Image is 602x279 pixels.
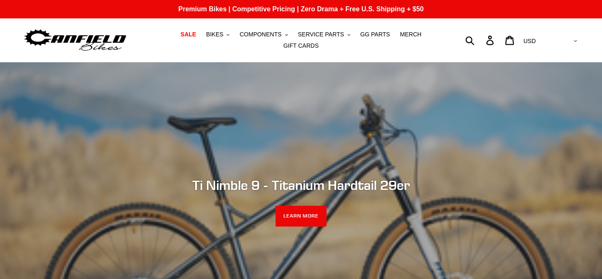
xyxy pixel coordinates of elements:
a: SALE [176,29,200,40]
button: SERVICE PARTS [293,29,354,40]
a: GG PARTS [356,29,394,40]
span: BIKES [206,31,223,38]
span: GG PARTS [360,31,390,38]
button: BIKES [202,29,234,40]
span: MERCH [400,31,421,38]
a: LEARN MORE [275,206,327,227]
span: SALE [181,31,196,38]
a: MERCH [396,29,426,40]
button: COMPONENTS [235,29,292,40]
input: Search [470,31,491,49]
span: GIFT CARDS [283,42,319,49]
h2: Ti Nimble 9 - Titanium Hardtail 29er [73,177,529,193]
span: COMPONENTS [240,31,281,38]
a: GIFT CARDS [279,40,323,51]
img: Canfield Bikes [23,27,128,54]
span: SERVICE PARTS [298,31,344,38]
